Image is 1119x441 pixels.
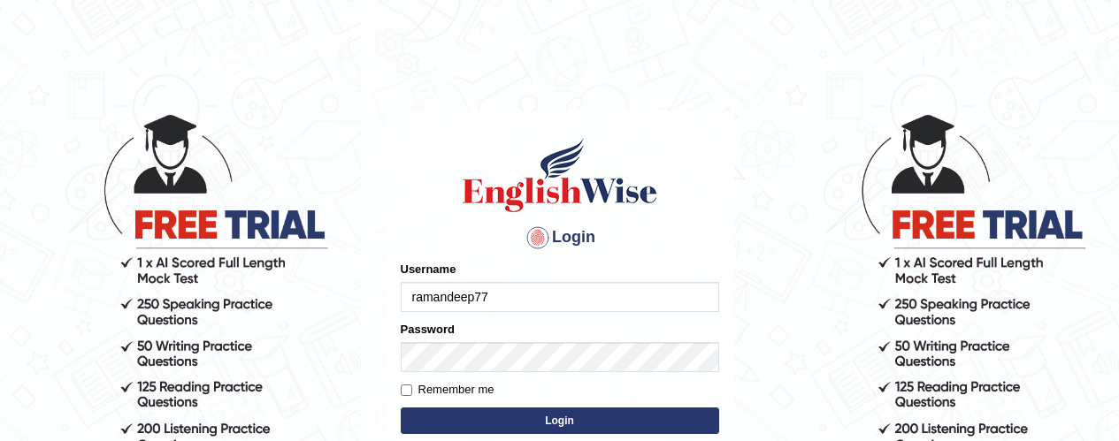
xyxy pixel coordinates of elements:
label: Username [401,261,456,278]
label: Remember me [401,381,494,399]
button: Login [401,407,719,434]
h4: Login [401,224,719,252]
img: Logo of English Wise sign in for intelligent practice with AI [459,135,661,215]
input: Remember me [401,384,412,396]
label: Password [401,321,455,338]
